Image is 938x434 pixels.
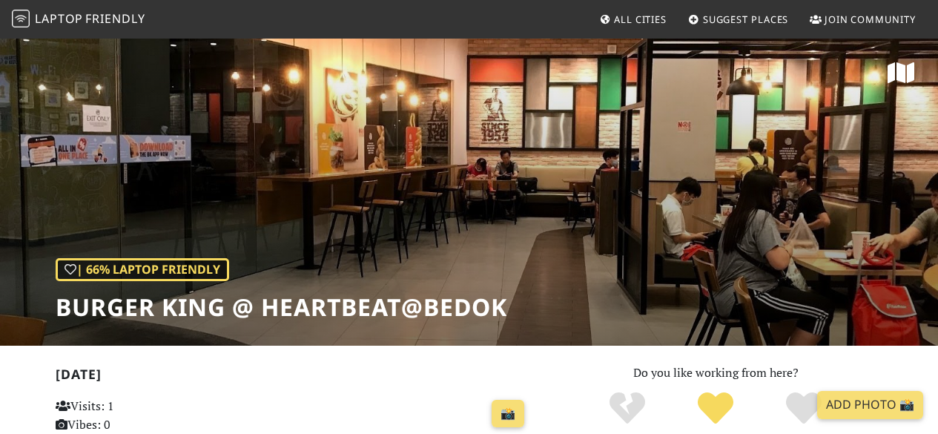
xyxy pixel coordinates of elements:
[85,10,145,27] span: Friendly
[759,390,848,427] div: Definitely!
[672,390,760,427] div: Yes
[12,7,145,33] a: LaptopFriendly LaptopFriendly
[56,366,531,388] h2: [DATE]
[703,13,789,26] span: Suggest Places
[614,13,667,26] span: All Cities
[825,13,916,26] span: Join Community
[549,364,883,383] p: Do you like working from here?
[817,391,923,419] a: Add Photo 📸
[12,10,30,27] img: LaptopFriendly
[804,6,922,33] a: Join Community
[492,400,524,428] a: 📸
[593,6,673,33] a: All Cities
[682,6,795,33] a: Suggest Places
[56,293,507,321] h1: Burger King @ Heartbeat@Bedok
[56,258,229,282] div: | 66% Laptop Friendly
[584,390,672,427] div: No
[35,10,83,27] span: Laptop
